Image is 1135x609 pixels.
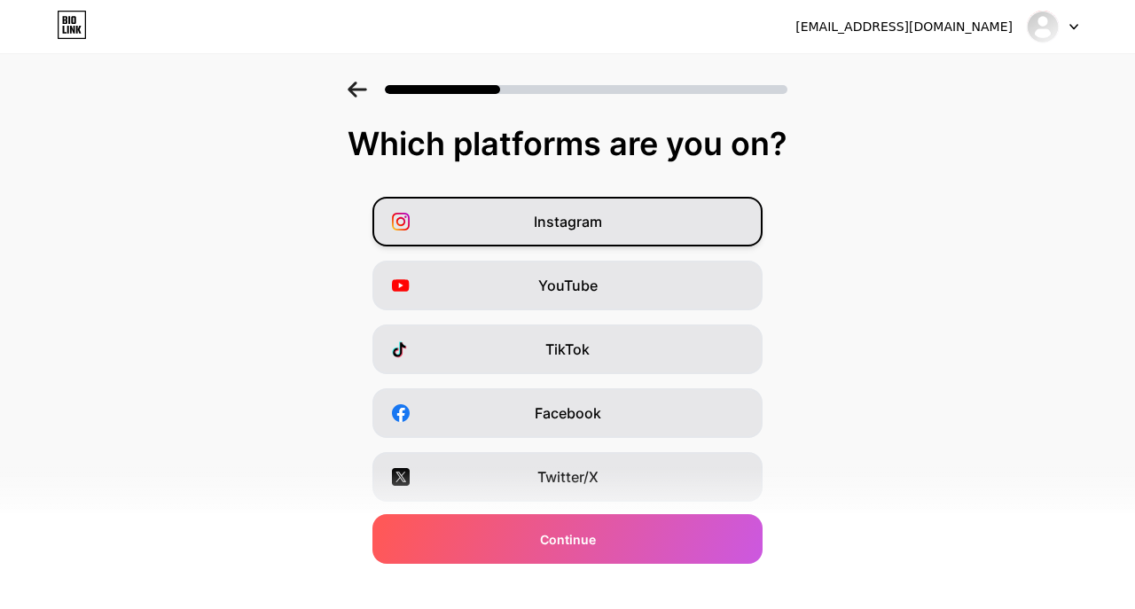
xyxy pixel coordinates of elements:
span: Instagram [534,211,602,232]
img: Optimus Consulting [1026,10,1060,43]
span: Continue [540,530,596,549]
div: [EMAIL_ADDRESS][DOMAIN_NAME] [795,18,1013,36]
span: Twitter/X [537,466,599,488]
span: YouTube [538,275,598,296]
div: Which platforms are you on? [18,126,1117,161]
span: TikTok [545,339,590,360]
span: Facebook [535,402,601,424]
